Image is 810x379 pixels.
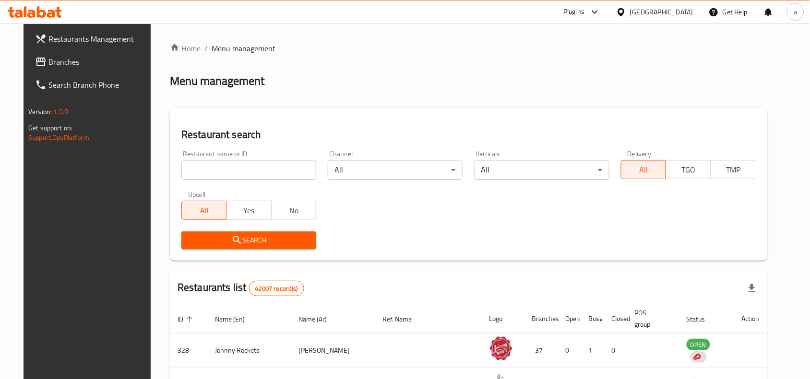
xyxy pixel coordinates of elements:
[625,163,662,177] span: All
[53,105,68,118] span: 1.0.0
[794,7,797,17] span: a
[27,73,159,96] a: Search Branch Phone
[249,281,304,296] div: Total records count
[186,204,223,218] span: All
[28,122,72,134] span: Get support on:
[558,304,581,333] th: Open
[207,333,291,368] td: Johnny Rockets
[181,127,756,142] h2: Restaurant search
[604,333,627,368] td: 0
[563,6,584,18] div: Plugins
[382,313,424,325] span: Ref. Name
[170,333,207,368] td: 328
[299,313,340,325] span: Name (Ar)
[581,333,604,368] td: 1
[48,79,151,91] span: Search Branch Phone
[581,304,604,333] th: Busy
[48,56,151,68] span: Branches
[275,204,312,218] span: No
[204,43,208,54] li: /
[687,313,718,325] span: Status
[28,131,89,144] a: Support.OpsPlatform
[178,313,196,325] span: ID
[188,191,206,198] label: Upsell
[181,201,226,220] button: All
[189,234,309,246] span: Search
[291,333,375,368] td: [PERSON_NAME]
[666,160,711,179] button: TGO
[215,313,257,325] span: Name (En)
[48,33,151,45] span: Restaurants Management
[212,43,275,54] span: Menu management
[27,27,159,50] a: Restaurants Management
[481,304,524,333] th: Logo
[181,161,316,180] input: Search for restaurant name or ID..
[524,304,558,333] th: Branches
[692,353,701,361] img: delivery hero logo
[170,73,264,89] h2: Menu management
[630,7,693,17] div: [GEOGRAPHIC_DATA]
[28,105,52,118] span: Version:
[691,351,707,363] div: Indicates that the vendor menu management has been moved to DH Catalog service
[524,333,558,368] td: 37
[687,339,710,350] div: OPEN
[27,50,159,73] a: Branches
[670,163,707,177] span: TGO
[178,280,304,296] h2: Restaurants list
[250,284,304,293] span: 42007 record(s)
[489,336,513,360] img: Johnny Rockets
[226,201,271,220] button: Yes
[734,304,767,333] th: Action
[628,150,652,157] label: Delivery
[271,201,316,220] button: No
[687,339,710,350] span: OPEN
[715,163,752,177] span: TMP
[170,43,201,54] a: Home
[230,204,267,218] span: Yes
[740,277,763,300] div: Export file
[170,43,767,54] nav: breadcrumb
[604,304,627,333] th: Closed
[635,307,667,330] span: POS group
[181,231,316,249] button: Search
[621,160,666,179] button: All
[328,161,463,180] div: All
[474,161,609,180] div: All
[558,333,581,368] td: 0
[711,160,756,179] button: TMP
